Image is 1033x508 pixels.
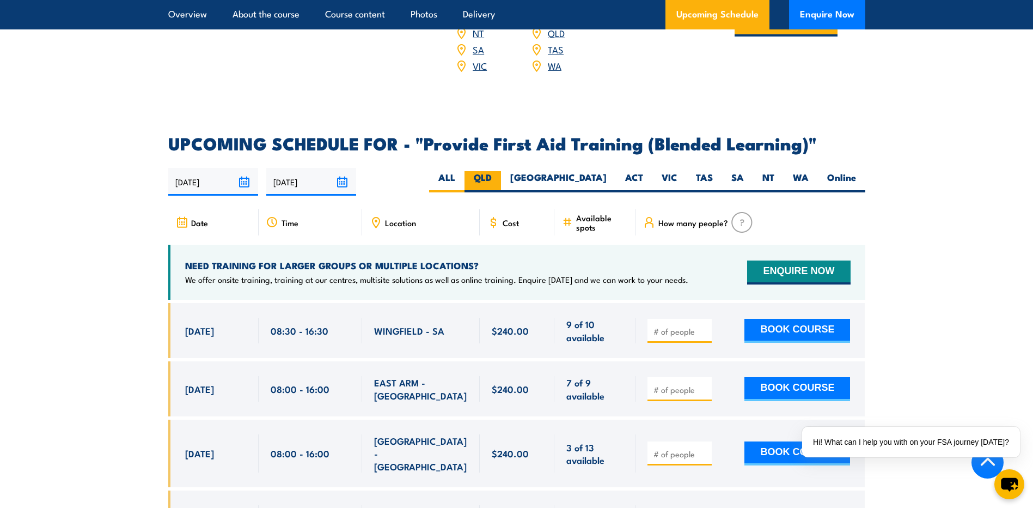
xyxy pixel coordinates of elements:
span: 9 of 10 available [566,318,624,343]
a: TAS [548,43,564,56]
a: WA [548,59,561,72]
label: Online [818,171,865,192]
span: 08:30 - 16:30 [271,324,328,337]
label: ACT [616,171,652,192]
span: Time [282,218,298,227]
span: $240.00 [492,383,529,395]
button: BOOK COURSE [744,377,850,401]
span: 3 of 13 available [566,441,624,467]
h4: NEED TRAINING FOR LARGER GROUPS OR MULTIPLE LOCATIONS? [185,259,688,271]
span: $240.00 [492,447,529,459]
input: # of people [653,384,708,395]
label: [GEOGRAPHIC_DATA] [501,171,616,192]
button: BOOK COURSE [744,442,850,465]
button: BOOK COURSE [744,319,850,343]
a: NT [473,26,484,39]
label: WA [784,171,818,192]
button: chat-button [994,469,1024,499]
div: Hi! What can I help you with on your FSA journey [DATE]? [802,427,1020,457]
label: ALL [429,171,464,192]
input: # of people [653,449,708,459]
span: EAST ARM - [GEOGRAPHIC_DATA] [374,376,468,402]
span: How many people? [658,218,728,227]
span: 7 of 9 available [566,376,624,402]
p: We offer onsite training, training at our centres, multisite solutions as well as online training... [185,274,688,285]
span: [DATE] [185,447,214,459]
label: SA [722,171,753,192]
input: To date [266,168,356,196]
h2: UPCOMING SCHEDULE FOR - "Provide First Aid Training (Blended Learning)" [168,135,865,150]
label: VIC [652,171,687,192]
button: ENQUIRE NOW [747,261,850,285]
input: # of people [653,326,708,337]
span: [DATE] [185,383,214,395]
span: Location [385,218,416,227]
span: 08:00 - 16:00 [271,447,329,459]
span: $240.00 [492,324,529,337]
label: QLD [464,171,501,192]
a: VIC [473,59,487,72]
span: Cost [503,218,519,227]
label: TAS [687,171,722,192]
label: NT [753,171,784,192]
a: QLD [548,26,565,39]
input: From date [168,168,258,196]
span: [DATE] [185,324,214,337]
span: Date [191,218,208,227]
span: [GEOGRAPHIC_DATA] - [GEOGRAPHIC_DATA] [374,434,468,473]
span: WINGFIELD - SA [374,324,444,337]
span: 08:00 - 16:00 [271,383,329,395]
span: Available spots [576,213,628,232]
a: SA [473,43,484,56]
